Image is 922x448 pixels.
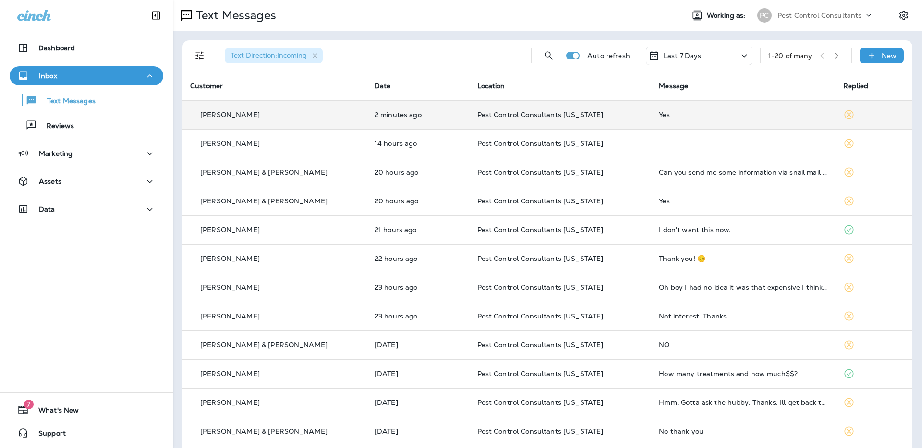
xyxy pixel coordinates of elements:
[200,427,328,435] p: [PERSON_NAME] & [PERSON_NAME]
[659,370,828,377] div: How many treatments and how much$$?
[10,200,163,219] button: Data
[375,427,462,435] p: Aug 18, 2025 06:58 PM
[200,370,260,377] p: [PERSON_NAME]
[200,168,328,176] p: [PERSON_NAME] & [PERSON_NAME]
[375,283,462,291] p: Aug 19, 2025 09:14 AM
[200,255,260,262] p: [PERSON_NAME]
[477,369,604,378] span: Pest Control Consultants [US_STATE]
[37,97,96,106] p: Text Messages
[225,48,323,63] div: Text Direction:Incoming
[707,12,748,20] span: Working as:
[10,401,163,420] button: 7What's New
[39,150,73,157] p: Marketing
[587,52,630,59] p: Auto refresh
[375,399,462,406] p: Aug 18, 2025 07:14 PM
[539,46,558,65] button: Search Messages
[659,168,828,176] div: Can you send me some information via snail mail that I can read more about it?
[10,90,163,110] button: Text Messages
[659,312,828,320] div: Not interest. Thanks
[477,283,604,292] span: Pest Control Consultants [US_STATE]
[843,82,868,90] span: Replied
[200,197,328,205] p: [PERSON_NAME] & [PERSON_NAME]
[375,140,462,147] p: Aug 19, 2025 06:20 PM
[200,399,260,406] p: [PERSON_NAME]
[10,66,163,85] button: Inbox
[477,254,604,263] span: Pest Control Consultants [US_STATE]
[10,424,163,443] button: Support
[777,12,861,19] p: Pest Control Consultants
[477,398,604,407] span: Pest Control Consultants [US_STATE]
[659,82,688,90] span: Message
[143,6,170,25] button: Collapse Sidebar
[477,427,604,436] span: Pest Control Consultants [US_STATE]
[659,197,828,205] div: Yes
[37,122,74,131] p: Reviews
[375,82,391,90] span: Date
[39,205,55,213] p: Data
[477,197,604,205] span: Pest Control Consultants [US_STATE]
[895,7,912,24] button: Settings
[477,225,604,234] span: Pest Control Consultants [US_STATE]
[190,82,223,90] span: Customer
[39,177,61,185] p: Assets
[375,168,462,176] p: Aug 19, 2025 12:50 PM
[24,400,34,409] span: 7
[190,46,209,65] button: Filters
[768,52,813,59] div: 1 - 20 of many
[375,197,462,205] p: Aug 19, 2025 12:10 PM
[477,82,505,90] span: Location
[477,139,604,148] span: Pest Control Consultants [US_STATE]
[375,341,462,349] p: Aug 19, 2025 08:34 AM
[375,111,462,118] p: Aug 20, 2025 08:55 AM
[10,172,163,191] button: Assets
[659,283,828,291] div: Oh boy I had no idea it was that expensive I think I better skip the termite inspection I can't a...
[10,38,163,58] button: Dashboard
[200,140,260,147] p: [PERSON_NAME]
[200,341,328,349] p: [PERSON_NAME] & [PERSON_NAME]
[659,255,828,262] div: Thank you! 😊
[659,111,828,118] div: Yes
[375,370,462,377] p: Aug 18, 2025 08:52 PM
[375,255,462,262] p: Aug 19, 2025 10:56 AM
[230,51,307,59] span: Text Direction : Incoming
[477,312,604,320] span: Pest Control Consultants [US_STATE]
[659,427,828,435] div: No thank you
[659,399,828,406] div: Hmm. Gotta ask the hubby. Thanks. Ill get back to ya
[659,341,828,349] div: NO
[477,168,604,177] span: Pest Control Consultants [US_STATE]
[882,52,897,59] p: New
[375,312,462,320] p: Aug 19, 2025 09:01 AM
[10,144,163,163] button: Marketing
[664,52,702,59] p: Last 7 Days
[39,72,57,80] p: Inbox
[38,44,75,52] p: Dashboard
[375,226,462,234] p: Aug 19, 2025 11:02 AM
[200,283,260,291] p: [PERSON_NAME]
[200,111,260,118] p: [PERSON_NAME]
[192,8,276,23] p: Text Messages
[757,8,772,23] div: PC
[659,226,828,234] div: I don't want this now.
[29,429,66,441] span: Support
[477,341,604,349] span: Pest Control Consultants [US_STATE]
[29,406,79,418] span: What's New
[200,312,260,320] p: [PERSON_NAME]
[10,115,163,135] button: Reviews
[477,110,604,119] span: Pest Control Consultants [US_STATE]
[200,226,260,234] p: [PERSON_NAME]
